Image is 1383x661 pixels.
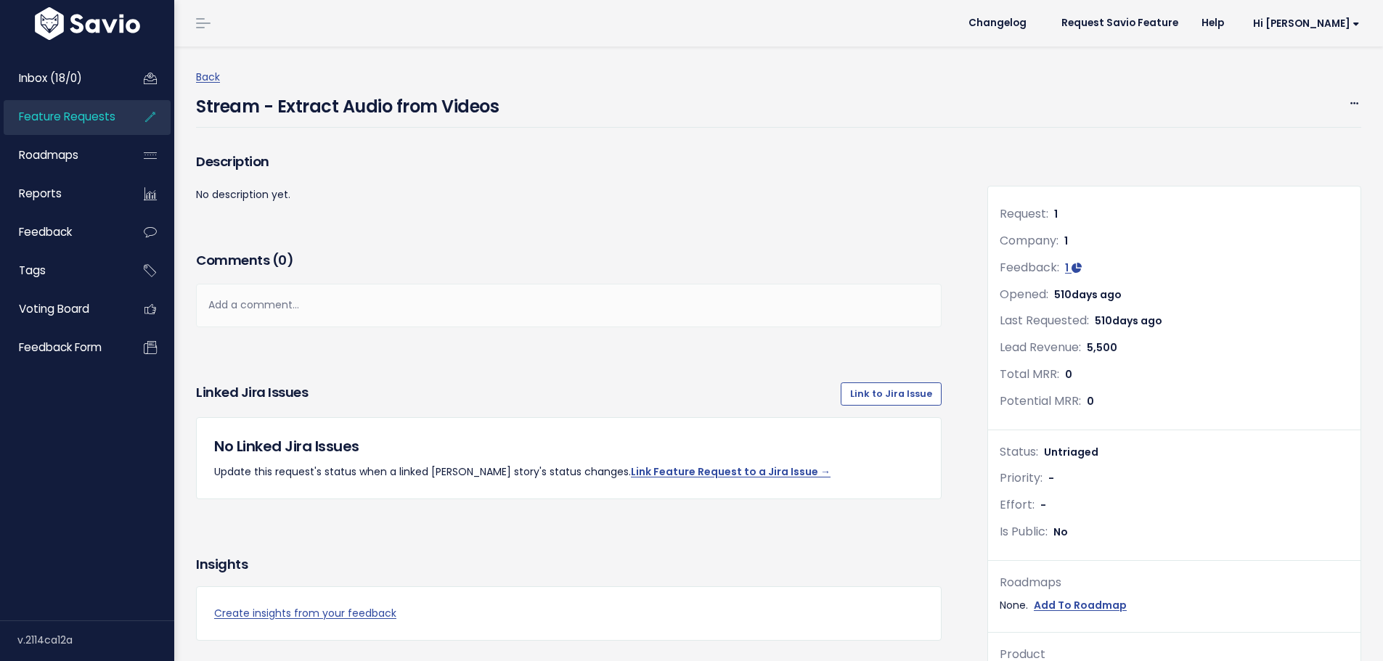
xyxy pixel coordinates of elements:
[1087,340,1117,355] span: 5,500
[1065,367,1072,382] span: 0
[1000,286,1048,303] span: Opened:
[1000,205,1048,222] span: Request:
[1072,287,1122,302] span: days ago
[1054,287,1122,302] span: 510
[19,340,102,355] span: Feedback form
[1044,445,1098,459] span: Untriaged
[4,331,121,364] a: Feedback form
[196,186,942,204] p: No description yet.
[1000,312,1089,329] span: Last Requested:
[1034,596,1127,615] a: Add To Roadmap
[4,177,121,210] a: Reports
[1000,232,1058,249] span: Company:
[4,139,121,172] a: Roadmaps
[1236,12,1371,35] a: Hi [PERSON_NAME]
[196,382,308,406] h3: Linked Jira issues
[1000,259,1059,276] span: Feedback:
[1065,260,1069,275] span: 1
[196,152,942,172] h3: Description
[4,62,121,95] a: Inbox (18/0)
[19,186,62,201] span: Reports
[1000,393,1081,409] span: Potential MRR:
[196,70,220,84] a: Back
[19,147,78,163] span: Roadmaps
[196,86,499,120] h4: Stream - Extract Audio from Videos
[17,621,174,659] div: v.2114ca12a
[841,382,942,406] a: Link to Jira Issue
[1000,496,1035,513] span: Effort:
[4,254,121,287] a: Tags
[19,263,46,278] span: Tags
[1000,339,1081,356] span: Lead Revenue:
[631,464,831,479] a: Link Feature Request to a Jira Issue →
[968,18,1027,28] span: Changelog
[1040,498,1046,512] span: -
[278,251,287,269] span: 0
[196,284,942,327] div: Add a comment...
[1000,523,1048,540] span: Is Public:
[1000,596,1349,615] div: None.
[19,301,89,316] span: Voting Board
[196,250,942,271] h3: Comments ( )
[4,292,121,326] a: Voting Board
[214,604,923,623] a: Create insights from your feedback
[1000,443,1038,460] span: Status:
[196,554,248,575] h3: Insights
[4,100,121,134] a: Feature Requests
[214,435,923,457] h5: No Linked Jira Issues
[4,215,121,249] a: Feedback
[1087,394,1094,408] span: 0
[1190,12,1236,34] a: Help
[1000,366,1059,382] span: Total MRR:
[1053,525,1068,539] span: No
[1065,260,1082,275] a: 1
[1253,18,1360,29] span: Hi [PERSON_NAME]
[19,109,115,124] span: Feature Requests
[1000,572,1349,594] div: Roadmaps
[19,224,72,239] span: Feedback
[1095,313,1162,328] span: 510
[31,7,144,40] img: logo-white.9d6f32f41409.svg
[1054,207,1058,221] span: 1
[214,463,923,481] p: Update this request's status when a linked [PERSON_NAME] story's status changes.
[1000,469,1043,486] span: Priority:
[19,70,82,86] span: Inbox (18/0)
[1064,234,1068,248] span: 1
[1048,471,1054,485] span: -
[1112,313,1162,328] span: days ago
[1050,12,1190,34] a: Request Savio Feature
